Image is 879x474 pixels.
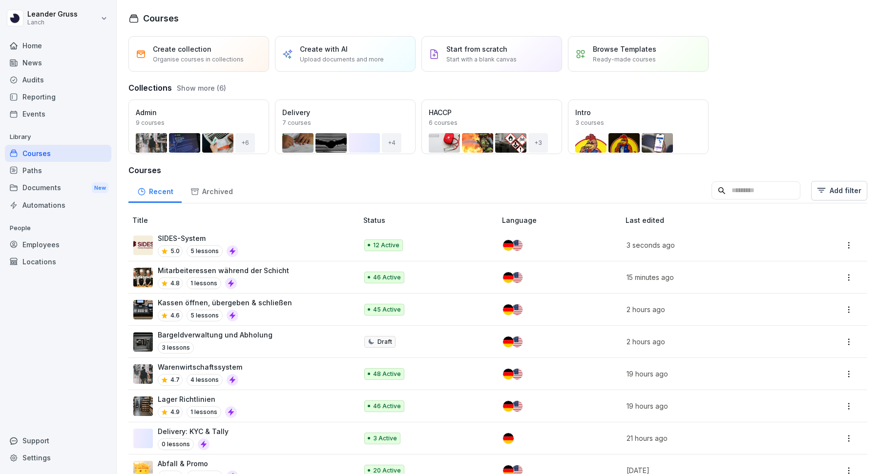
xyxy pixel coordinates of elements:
a: Delivery7 courses+4 [275,99,416,154]
img: xjzuossoc1a89jeij0tv46pl.png [133,268,153,287]
div: Recent [128,178,182,203]
p: Create collection [153,44,211,54]
p: Start with a blank canvas [446,55,517,64]
h3: Collections [128,82,172,94]
a: Home [5,37,111,54]
div: Courses [5,145,111,162]
p: Organise courses in collections [153,55,244,64]
div: + 4 [382,133,401,153]
button: Add filter [811,181,867,200]
p: Draft [377,337,392,346]
img: us.svg [512,369,523,379]
a: Employees [5,236,111,253]
a: Events [5,105,111,122]
p: Title [132,215,359,225]
a: News [5,54,111,71]
p: 3 lessons [158,342,194,354]
p: 7 courses [282,118,311,127]
p: HACCP [429,107,555,118]
p: Delivery [282,107,408,118]
p: 4.9 [170,408,180,416]
img: g9g0z14z6r0gwnvoxvhir8sm.png [133,396,153,416]
p: Intro [575,107,701,118]
img: us.svg [512,401,523,412]
p: SIDES-System [158,233,238,243]
p: 15 minutes ago [627,272,794,282]
button: Show more (6) [177,83,226,93]
img: th9trzu144u9p3red8ow6id8.png [133,332,153,352]
p: Ready-made courses [593,55,656,64]
p: 5.0 [170,247,180,256]
p: 4.8 [170,279,180,288]
img: de.svg [503,433,514,444]
p: Mitarbeiteressen während der Schicht [158,265,289,276]
img: de.svg [503,401,514,412]
p: Language [502,215,622,225]
p: People [5,220,111,236]
img: de.svg [503,336,514,347]
p: 2 hours ago [627,336,794,347]
div: Automations [5,197,111,214]
a: Admin9 courses+6 [128,99,269,154]
a: Settings [5,449,111,466]
p: Delivery: KYC & Tally [158,426,229,436]
a: Locations [5,253,111,270]
a: Reporting [5,88,111,105]
div: + 6 [235,133,255,153]
p: Warenwirtschaftssystem [158,362,242,372]
p: 45 Active [373,305,401,314]
p: 12 Active [373,241,399,250]
p: 1 lessons [187,277,221,289]
div: + 3 [528,133,548,153]
p: Last edited [626,215,805,225]
p: Lager Richtlinien [158,394,237,404]
p: 46 Active [373,273,401,282]
p: 4 lessons [187,374,223,386]
a: DocumentsNew [5,179,111,197]
p: 1 lessons [187,406,221,418]
a: Audits [5,71,111,88]
img: de.svg [503,272,514,283]
p: 48 Active [373,370,401,378]
p: Library [5,129,111,145]
img: us.svg [512,304,523,315]
img: dxp6s89mgihow8pv4ecb2jfk.png [133,236,153,255]
p: Status [363,215,499,225]
p: 0 lessons [158,438,194,450]
p: Lanch [27,19,78,26]
div: Documents [5,179,111,197]
div: New [92,182,108,194]
img: us.svg [512,240,523,251]
img: us.svg [512,272,523,283]
p: 4.6 [170,311,180,320]
p: 3 seconds ago [627,240,794,250]
img: de.svg [503,369,514,379]
p: Abfall & Promo [158,458,238,469]
p: Bargeldverwaltung und Abholung [158,330,272,340]
h1: Courses [143,12,179,25]
img: de.svg [503,240,514,251]
img: de.svg [503,304,514,315]
p: 3 Active [373,434,397,443]
p: 19 hours ago [627,369,794,379]
p: 9 courses [136,118,165,127]
p: Browse Templates [593,44,656,54]
a: Paths [5,162,111,179]
p: Start from scratch [446,44,507,54]
p: 46 Active [373,402,401,411]
p: 19 hours ago [627,401,794,411]
p: 5 lessons [187,245,223,257]
p: 2 hours ago [627,304,794,315]
div: Archived [182,178,241,203]
a: Intro3 courses [568,99,709,154]
img: rqk9zuyit2treb6bjhzcuekp.png [133,364,153,384]
div: Support [5,432,111,449]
